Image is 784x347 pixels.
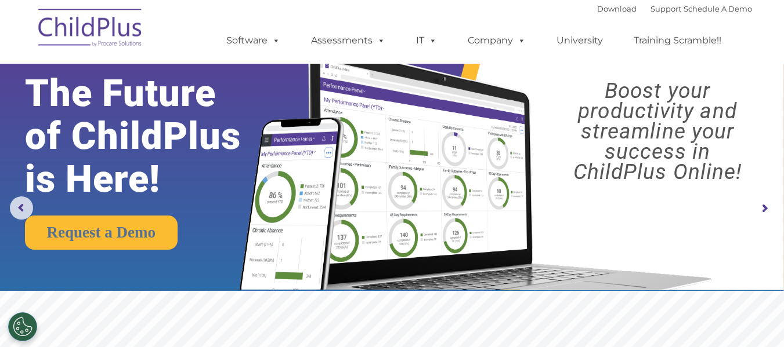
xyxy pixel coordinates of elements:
[32,1,149,59] img: ChildPlus by Procare Solutions
[215,29,292,52] a: Software
[597,4,637,13] a: Download
[25,72,275,200] rs-layer: The Future of ChildPlus is Here!
[684,4,752,13] a: Schedule A Demo
[404,29,449,52] a: IT
[8,312,37,341] button: Cookies Settings
[299,29,397,52] a: Assessments
[25,215,178,250] a: Request a Demo
[541,81,774,182] rs-layer: Boost your productivity and streamline your success in ChildPlus Online!
[622,29,733,52] a: Training Scramble!!
[456,29,537,52] a: Company
[597,4,752,13] font: |
[651,4,681,13] a: Support
[545,29,615,52] a: University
